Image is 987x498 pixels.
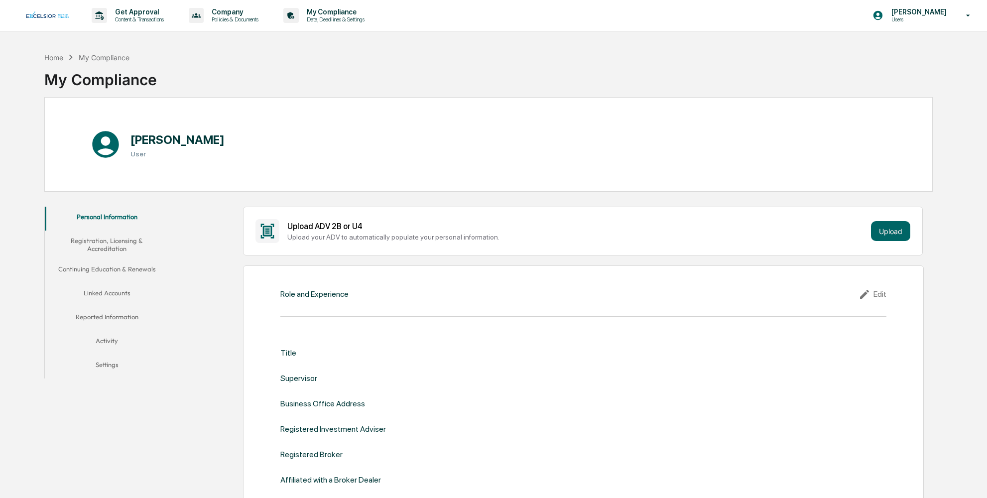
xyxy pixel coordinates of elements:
[44,53,63,62] div: Home
[45,259,169,283] button: Continuing Education & Renewals
[45,207,169,231] button: Personal Information
[883,8,952,16] p: [PERSON_NAME]
[955,465,982,492] iframe: Open customer support
[204,8,263,16] p: Company
[871,221,910,241] button: Upload
[280,450,343,459] div: Registered Broker
[79,53,129,62] div: My Compliance
[24,11,72,19] img: logo
[45,331,169,355] button: Activity
[204,16,263,23] p: Policies & Documents
[45,355,169,378] button: Settings
[107,16,169,23] p: Content & Transactions
[299,8,370,16] p: My Compliance
[45,231,169,259] button: Registration, Licensing & Accreditation
[44,63,157,89] div: My Compliance
[280,348,296,358] div: Title
[280,373,317,383] div: Supervisor
[45,307,169,331] button: Reported Information
[859,288,886,300] div: Edit
[299,16,370,23] p: Data, Deadlines & Settings
[883,16,952,23] p: Users
[45,207,169,378] div: secondary tabs example
[280,289,349,299] div: Role and Experience
[107,8,169,16] p: Get Approval
[130,150,225,158] h3: User
[287,233,867,241] div: Upload your ADV to automatically populate your personal information.
[280,424,386,434] div: Registered Investment Adviser
[280,399,365,408] div: Business Office Address
[130,132,225,147] h1: [PERSON_NAME]
[287,222,867,231] div: Upload ADV 2B or U4
[280,475,381,485] div: Affiliated with a Broker Dealer
[45,283,169,307] button: Linked Accounts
